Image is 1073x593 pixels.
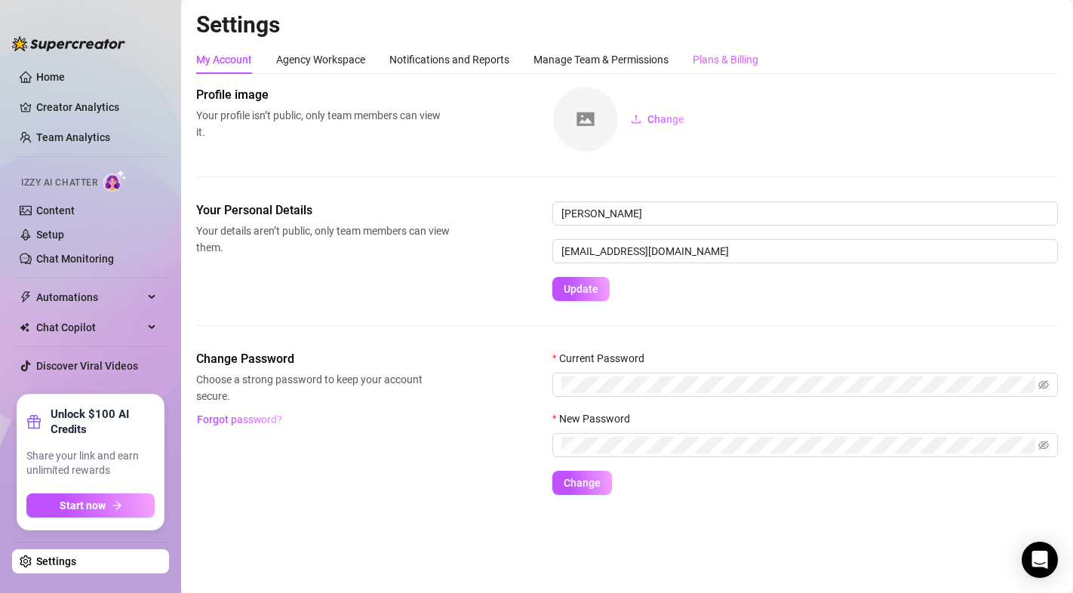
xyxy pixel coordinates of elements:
[26,449,155,478] span: Share your link and earn unlimited rewards
[564,477,601,489] span: Change
[196,51,252,68] div: My Account
[1038,440,1049,450] span: eye-invisible
[51,407,155,437] strong: Unlock $100 AI Credits
[561,437,1035,453] input: New Password
[196,11,1058,39] h2: Settings
[389,51,509,68] div: Notifications and Reports
[196,371,450,404] span: Choose a strong password to keep your account secure.
[36,204,75,217] a: Content
[36,229,64,241] a: Setup
[196,86,450,104] span: Profile image
[552,471,612,495] button: Change
[196,350,450,368] span: Change Password
[196,407,282,432] button: Forgot password?
[36,285,143,309] span: Automations
[36,131,110,143] a: Team Analytics
[36,360,138,372] a: Discover Viral Videos
[197,413,282,426] span: Forgot password?
[552,410,640,427] label: New Password
[619,107,696,131] button: Change
[276,51,365,68] div: Agency Workspace
[21,176,97,190] span: Izzy AI Chatter
[552,239,1058,263] input: Enter new email
[60,499,106,512] span: Start now
[112,500,122,511] span: arrow-right
[561,376,1035,393] input: Current Password
[36,71,65,83] a: Home
[12,36,125,51] img: logo-BBDzfeDw.svg
[36,555,76,567] a: Settings
[196,223,450,256] span: Your details aren’t public, only team members can view them.
[36,315,143,340] span: Chat Copilot
[553,87,618,152] img: square-placeholder.png
[196,201,450,220] span: Your Personal Details
[20,322,29,333] img: Chat Copilot
[26,414,42,429] span: gift
[647,113,684,125] span: Change
[564,283,598,295] span: Update
[631,114,641,124] span: upload
[1038,379,1049,390] span: eye-invisible
[552,350,654,367] label: Current Password
[552,277,610,301] button: Update
[1022,542,1058,578] div: Open Intercom Messenger
[196,107,450,140] span: Your profile isn’t public, only team members can view it.
[533,51,669,68] div: Manage Team & Permissions
[36,253,114,265] a: Chat Monitoring
[693,51,758,68] div: Plans & Billing
[36,95,157,119] a: Creator Analytics
[26,493,155,518] button: Start nowarrow-right
[552,201,1058,226] input: Enter name
[20,291,32,303] span: thunderbolt
[103,170,127,192] img: AI Chatter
